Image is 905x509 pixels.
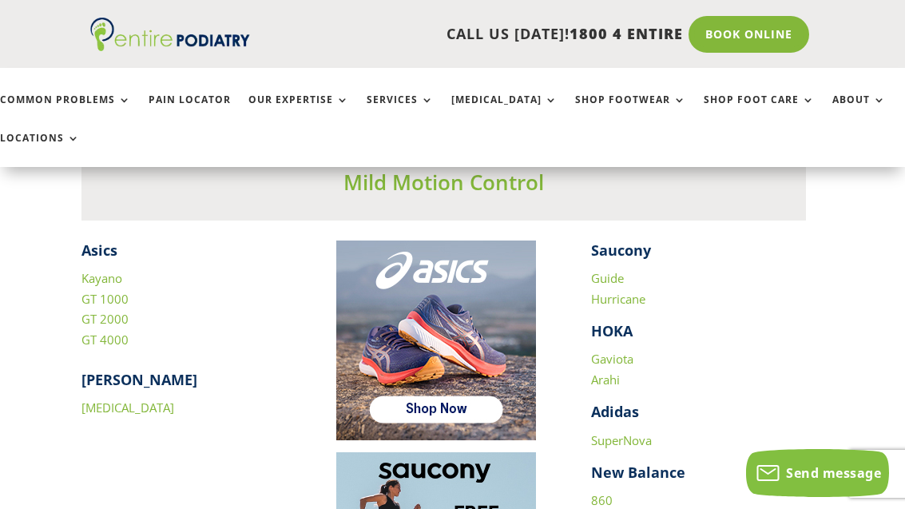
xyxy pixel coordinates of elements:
span: 1800 4 ENTIRE [570,24,683,43]
a: Kayano [81,270,122,286]
a: [MEDICAL_DATA] [451,94,558,129]
a: Services [367,94,434,129]
a: Shop Foot Care [704,94,815,129]
strong: Saucony [591,241,651,260]
a: Book Online [689,16,809,53]
a: GT 1000 [81,291,129,307]
p: CALL US [DATE]! [250,24,682,45]
strong: New Balance [591,463,685,482]
button: Send message [746,449,889,497]
a: Entire Podiatry [90,38,250,54]
strong: Adidas [591,402,639,421]
a: Pain Locator [149,94,231,129]
a: Arahi [591,372,620,388]
span: Send message [786,464,881,482]
a: Guide [591,270,624,286]
a: About [832,94,886,129]
a: GT 2000 [81,311,129,327]
a: [MEDICAL_DATA] [81,400,174,416]
a: GT 4000 [81,332,129,348]
strong: Asics [81,241,117,260]
a: 860 [591,492,613,508]
a: Hurricane [591,291,645,307]
a: SuperNova [591,432,652,448]
a: Our Expertise [248,94,349,129]
a: Gaviota [591,351,633,367]
strong: [PERSON_NAME] [81,370,197,389]
img: logo (1) [90,18,250,51]
h3: Mild Motion Control [81,168,805,205]
a: Shop Footwear [575,94,686,129]
strong: HOKA [591,321,633,340]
